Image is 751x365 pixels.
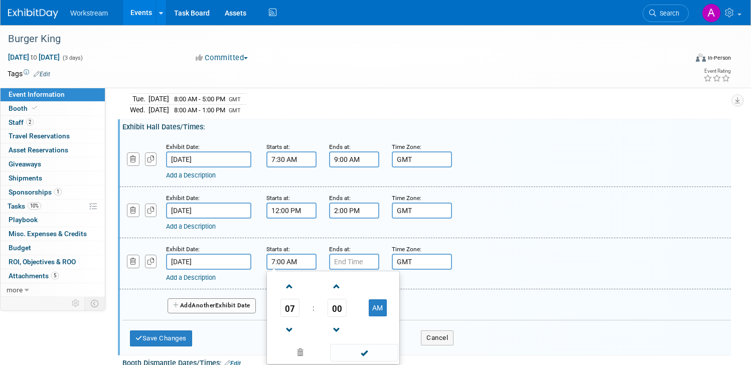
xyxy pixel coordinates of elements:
[280,317,299,342] a: Decrement Hour
[166,171,216,179] a: Add a Description
[392,195,421,202] small: Time Zone:
[269,346,331,360] a: Clear selection
[8,53,60,62] span: [DATE] [DATE]
[707,54,731,62] div: In-Person
[266,254,317,270] input: Start Time
[67,297,85,310] td: Personalize Event Tab Strip
[9,146,68,154] span: Asset Reservations
[696,54,706,62] img: Format-Inperson.png
[26,118,34,126] span: 2
[1,143,105,157] a: Asset Reservations
[166,274,216,281] a: Add a Description
[29,53,39,61] span: to
[266,203,317,219] input: Start Time
[392,143,421,150] small: Time Zone:
[8,69,50,79] td: Tags
[703,69,730,74] div: Event Rating
[130,105,148,115] td: Wed.
[174,106,225,114] span: 8:00 AM - 1:00 PM
[51,272,59,279] span: 5
[166,254,251,270] input: Date
[392,203,452,219] input: Time Zone
[9,160,41,168] span: Giveaways
[311,299,316,317] td: :
[623,52,731,67] div: Event Format
[130,330,192,346] button: Save Changes
[9,188,62,196] span: Sponsorships
[1,227,105,241] a: Misc. Expenses & Credits
[1,116,105,129] a: Staff2
[166,203,251,219] input: Date
[266,151,317,167] input: Start Time
[32,105,37,111] i: Booth reservation complete
[54,188,62,196] span: 1
[9,104,39,112] span: Booth
[85,297,105,310] td: Toggle Event Tabs
[392,246,421,253] small: Time Zone:
[1,157,105,171] a: Giveaways
[1,129,105,143] a: Travel Reservations
[266,195,290,202] small: Starts at:
[9,118,34,126] span: Staff
[421,330,454,345] button: Cancel
[9,230,87,238] span: Misc. Expenses & Credits
[1,200,105,213] a: Tasks10%
[329,151,379,167] input: End Time
[369,299,387,316] button: AM
[166,195,200,202] small: Exhibit Date:
[392,254,452,270] input: Time Zone
[1,241,105,255] a: Budget
[1,171,105,185] a: Shipments
[702,4,721,23] img: Amelia Hapgood
[70,9,108,17] span: Workstream
[174,95,225,103] span: 8:00 AM - 5:00 PM
[9,216,38,224] span: Playbook
[9,90,65,98] span: Event Information
[122,119,731,132] div: Exhibit Hall Dates/Times:
[9,258,76,266] span: ROI, Objectives & ROO
[229,107,241,114] span: GMT
[229,96,241,103] span: GMT
[166,151,251,167] input: Date
[62,55,83,61] span: (3 days)
[328,273,347,299] a: Increment Minute
[656,10,679,17] span: Search
[166,223,216,230] a: Add a Description
[329,143,351,150] small: Ends at:
[28,202,41,210] span: 10%
[330,346,399,360] a: Done
[329,254,379,270] input: End Time
[166,143,200,150] small: Exhibit Date:
[280,273,299,299] a: Increment Hour
[192,53,252,63] button: Committed
[9,272,59,280] span: Attachments
[8,9,58,19] img: ExhibitDay
[266,246,290,253] small: Starts at:
[192,302,215,309] span: Another
[1,269,105,283] a: Attachments5
[1,88,105,101] a: Event Information
[328,299,347,317] span: Pick Minute
[34,71,50,78] a: Edit
[148,105,169,115] td: [DATE]
[7,286,23,294] span: more
[1,283,105,297] a: more
[8,202,41,210] span: Tasks
[1,255,105,269] a: ROI, Objectives & ROO
[1,102,105,115] a: Booth
[1,186,105,199] a: Sponsorships1
[9,174,42,182] span: Shipments
[5,30,669,48] div: Burger King
[1,213,105,227] a: Playbook
[9,244,31,252] span: Budget
[329,203,379,219] input: End Time
[168,298,256,313] button: AddAnotherExhibit Date
[148,94,169,105] td: [DATE]
[266,143,290,150] small: Starts at:
[130,94,148,105] td: Tue.
[392,151,452,167] input: Time Zone
[643,5,689,22] a: Search
[329,195,351,202] small: Ends at:
[280,299,299,317] span: Pick Hour
[166,246,200,253] small: Exhibit Date:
